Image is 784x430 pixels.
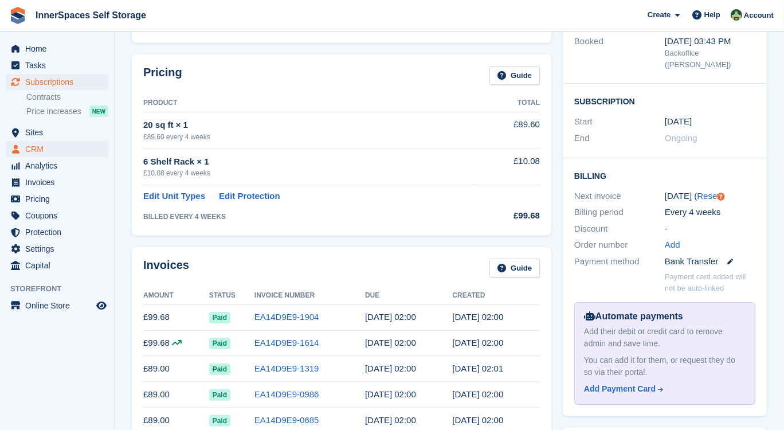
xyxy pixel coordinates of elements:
div: Backoffice ([PERSON_NAME]) [665,48,755,70]
div: Add Payment Card [584,383,656,395]
time: 2025-06-12 01:00:00 UTC [365,363,416,373]
a: Edit Unit Types [143,190,205,203]
span: Invoices [25,174,94,190]
span: Account [744,10,774,21]
a: menu [6,257,108,273]
div: Billing period [574,206,665,219]
div: Start [574,115,665,128]
div: Discount [574,222,665,236]
td: £89.00 [143,382,209,408]
span: Price increases [26,106,81,117]
a: EA14D9E9-0685 [254,415,319,425]
a: menu [6,57,108,73]
a: Guide [489,66,540,85]
div: Payment method [574,255,665,268]
div: NEW [89,105,108,117]
h2: Pricing [143,66,182,85]
a: Edit Protection [219,190,280,203]
a: menu [6,158,108,174]
span: Analytics [25,158,94,174]
span: Sites [25,124,94,140]
span: Online Store [25,298,94,314]
a: menu [6,74,108,90]
a: Guide [489,259,540,277]
a: InnerSpaces Self Storage [31,6,151,25]
th: Invoice Number [254,287,365,305]
a: menu [6,208,108,224]
td: £89.00 [143,356,209,382]
a: Price increases NEW [26,105,108,118]
a: Preview store [95,299,108,312]
h2: Subscription [574,95,755,107]
span: Home [25,41,94,57]
span: Paid [209,338,230,349]
div: You can add it for them, or request they do so via their portal. [584,354,746,378]
a: menu [6,141,108,157]
div: Bank Transfer [665,255,755,268]
a: menu [6,191,108,207]
td: £99.68 [143,304,209,330]
span: Protection [25,224,94,240]
div: BILLED EVERY 4 WEEKS [143,212,476,222]
a: menu [6,41,108,57]
div: [DATE] 03:43 PM [665,35,755,48]
span: Paid [209,363,230,375]
div: Automate payments [584,310,746,323]
div: £99.68 [476,209,540,222]
th: Total [476,94,540,112]
td: £99.68 [143,330,209,356]
span: Coupons [25,208,94,224]
div: £89.60 every 4 weeks [143,132,476,142]
span: Paid [209,389,230,401]
div: 20 sq ft × 1 [143,119,476,132]
span: Subscriptions [25,74,94,90]
span: Storefront [10,283,114,295]
a: EA14D9E9-1319 [254,363,319,373]
div: Add their debit or credit card to remove admin and save time. [584,326,746,350]
div: 6 Shelf Rack × 1 [143,155,476,169]
img: stora-icon-8386f47178a22dfd0bd8f6a31ec36ba5ce8667c1dd55bd0f319d3a0aa187defe.svg [9,7,26,24]
a: menu [6,224,108,240]
span: Paid [209,415,230,427]
a: Add Payment Card [584,383,741,395]
a: menu [6,241,108,257]
div: Order number [574,239,665,252]
time: 2025-07-10 01:00:00 UTC [365,338,416,347]
time: 2025-02-19 01:00:00 UTC [665,115,692,128]
span: Ongoing [665,133,697,143]
div: End [574,132,665,145]
time: 2025-04-17 01:00:00 UTC [365,415,416,425]
div: Next invoice [574,190,665,203]
div: Every 4 weeks [665,206,755,219]
span: Create [648,9,671,21]
span: CRM [25,141,94,157]
a: EA14D9E9-0986 [254,389,319,399]
p: Payment card added will not be auto-linked [665,271,755,294]
h2: Billing [574,170,755,181]
time: 2025-08-07 01:00:00 UTC [365,312,416,322]
th: Due [365,287,452,305]
span: Tasks [25,57,94,73]
time: 2025-06-11 01:01:05 UTC [452,363,503,373]
time: 2025-08-06 01:00:06 UTC [452,312,503,322]
time: 2025-05-14 01:00:34 UTC [452,389,503,399]
span: Settings [25,241,94,257]
time: 2025-05-15 01:00:00 UTC [365,389,416,399]
a: menu [6,174,108,190]
a: menu [6,298,108,314]
span: Pricing [25,191,94,207]
th: Status [209,287,254,305]
time: 2025-04-16 01:00:04 UTC [452,415,503,425]
td: £10.08 [476,148,540,185]
a: Add [665,239,680,252]
td: £89.60 [476,112,540,148]
span: Help [704,9,720,21]
div: Booked [574,35,665,71]
div: £10.08 every 4 weeks [143,168,476,178]
div: [DATE] ( ) [665,190,755,203]
span: Capital [25,257,94,273]
a: menu [6,124,108,140]
th: Amount [143,287,209,305]
div: Tooltip anchor [716,191,726,202]
a: Reset [697,191,719,201]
